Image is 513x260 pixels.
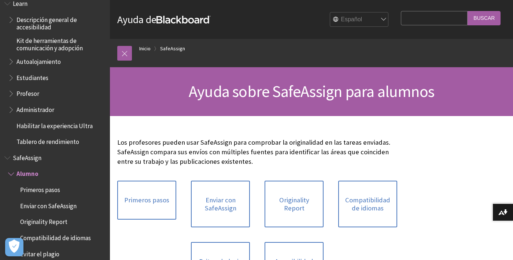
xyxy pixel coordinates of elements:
span: Estudiantes [16,72,48,82]
strong: Blackboard [156,16,211,24]
a: Enviar con SafeAssign [191,181,250,227]
span: SafeAssign [13,152,41,162]
input: Buscar [468,11,501,25]
span: Ayuda sobre SafeAssign para alumnos [189,81,434,101]
select: Site Language Selector [330,12,389,27]
span: Autoalojamiento [16,55,61,65]
span: Compatibilidad de idiomas [20,232,91,242]
a: Originality Report [265,181,324,227]
span: Enviar con SafeAssign [20,200,77,210]
span: Evitar el plagio [20,248,59,258]
span: Tablero de rendimiento [16,136,79,145]
a: Primeros pasos [117,181,176,220]
a: SafeAssign [160,44,185,53]
p: Los profesores pueden usar SafeAssign para comprobar la originalidad en las tareas enviadas. Safe... [117,138,397,167]
span: Habilitar la experiencia Ultra [16,120,93,130]
span: Profesor [16,87,39,97]
a: Ayuda deBlackboard [117,13,211,26]
a: Inicio [139,44,151,53]
span: Descripción general de accesibilidad [16,14,105,31]
span: Administrador [16,104,54,113]
span: Kit de herramientas de comunicación y adopción [16,35,105,52]
span: Primeros pasos [20,184,60,194]
span: Originality Report [20,216,67,226]
span: Alumno [16,168,38,178]
button: Abrir preferencias [5,238,23,256]
a: Compatibilidad de idiomas [338,181,397,227]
